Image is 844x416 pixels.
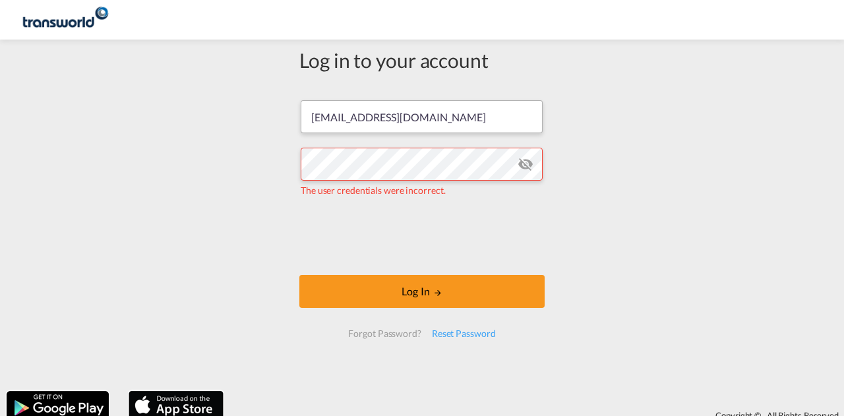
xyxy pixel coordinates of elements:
div: Reset Password [427,322,501,345]
input: Enter email/phone number [301,100,543,133]
div: Forgot Password? [343,322,426,345]
div: Log in to your account [299,46,545,74]
img: 08f309a06ded11f0a758ef46291112eb.png [20,5,109,35]
md-icon: icon-eye-off [518,156,533,172]
iframe: reCAPTCHA [322,210,522,262]
button: LOGIN [299,275,545,308]
span: The user credentials were incorrect. [301,185,445,196]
